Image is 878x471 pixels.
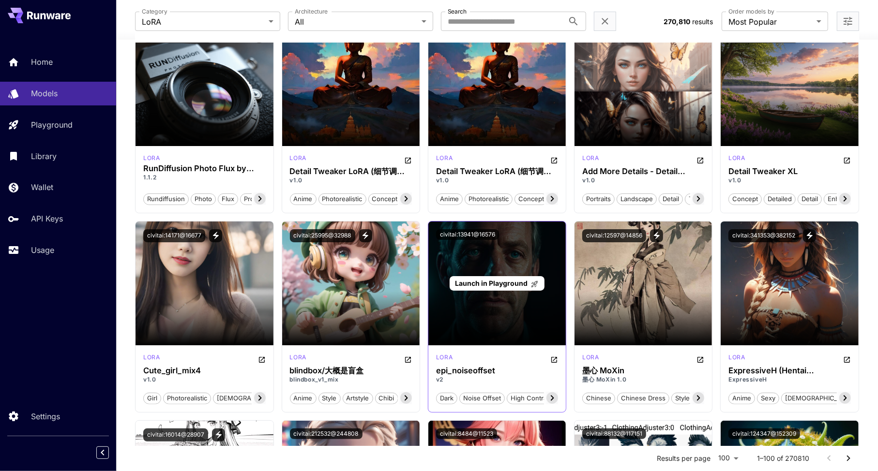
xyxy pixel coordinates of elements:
span: Most Popular [728,16,813,28]
span: chinese dress [618,394,669,403]
h3: Cute_girl_mix4 [143,366,265,375]
p: 1–100 of 270810 [757,454,810,463]
button: anime [728,392,755,404]
button: noise offset [459,392,505,404]
button: concept [728,192,762,205]
button: detail [659,192,683,205]
span: high contrast [507,394,556,403]
button: civitai:16014@28907 [143,428,208,442]
button: style [671,392,694,404]
span: dark [437,394,457,403]
span: concept [515,194,547,204]
h3: Detail Tweaker XL [728,167,850,176]
label: Order models by [728,7,774,15]
h3: epi_noiseoffset [436,366,558,375]
p: lora [143,353,160,362]
div: Add More Details - Detail Enhancer / Tweaker (细节调整) LoRA [582,167,704,176]
span: chibi [376,394,398,403]
button: landscape [617,192,657,205]
p: lora [436,154,453,162]
button: civitai:124347@152309 [728,428,800,439]
p: Wallet [31,181,53,193]
div: RunDiffusion Photo Flux by RunDiffusion [143,164,265,173]
div: blindbox/大概是盲盒 [290,366,412,375]
label: Search [448,7,467,15]
div: SD 1.5 [436,353,453,365]
span: detailed [764,194,795,204]
button: View trigger words [803,229,816,242]
button: detailed [764,192,796,205]
p: API Keys [31,213,63,224]
span: anime [290,394,316,403]
p: Settings [31,411,60,422]
span: photorealistic [164,394,211,403]
button: Go to next page [839,449,858,468]
button: chibi [375,392,398,404]
button: portraits [582,192,615,205]
button: [DEMOGRAPHIC_DATA] [781,392,859,404]
p: lora [290,353,306,362]
button: pro [240,192,258,205]
button: photo [191,192,216,205]
button: civitai:12597@14856 [582,229,646,242]
p: lora [143,154,160,162]
div: SD 1.5 [436,154,453,165]
p: lora [582,353,599,362]
button: Open in CivitAI [843,154,851,165]
button: Open in CivitAI [696,353,704,365]
div: Detail Tweaker LoRA (细节调整LoRA) [436,167,558,176]
button: high contrast [507,392,556,404]
button: [DEMOGRAPHIC_DATA] [213,392,291,404]
span: photorealistic [319,194,366,204]
button: civitai:88132@117151 [582,428,646,439]
button: concept [515,192,548,205]
button: dark [436,392,457,404]
div: SD 1.5 [582,353,599,365]
h3: Add More Details - Detail Enhancer / Tweaker (细节调整) [PERSON_NAME] [582,167,704,176]
p: Usage [31,244,54,256]
div: SD 1.5 [290,154,306,165]
p: v1.0 [290,176,412,185]
span: anime [729,394,755,403]
button: anime [436,192,463,205]
span: pro [241,194,257,204]
span: [DEMOGRAPHIC_DATA] [782,394,859,403]
span: style [672,394,693,403]
span: 270,810 [664,17,690,26]
span: concept [729,194,761,204]
button: style [318,392,341,404]
span: detail [798,194,821,204]
button: girl [143,392,161,404]
p: v2 [436,375,558,384]
span: LoRA [142,16,265,28]
button: Open in CivitAI [843,353,851,365]
div: SD 1.5 [290,353,306,365]
button: chinese dress [617,392,669,404]
button: concept [368,192,402,205]
button: photorealistic [163,392,211,404]
span: landscape [617,194,656,204]
div: SD 1.5 [143,353,160,365]
button: civitai:212532@244808 [290,428,363,439]
button: detail [798,192,822,205]
div: SD 1.5 [582,154,599,165]
button: civitai:341353@382152 [728,229,799,242]
p: v1.0 [728,176,850,185]
a: Launch in Playground [450,276,544,291]
span: style [319,394,340,403]
span: results [692,17,713,26]
button: enhancer [824,192,860,205]
p: 墨心 MoXin 1.0 [582,375,704,384]
button: civitai:25995@32988 [290,229,355,242]
span: rundiffusion [144,194,188,204]
span: photorealistic [465,194,512,204]
h3: 墨心 MoXin [582,366,704,375]
button: flux [218,192,238,205]
button: Collapse sidebar [96,446,109,459]
button: photorealistic [465,192,513,205]
span: portraits [583,194,614,204]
